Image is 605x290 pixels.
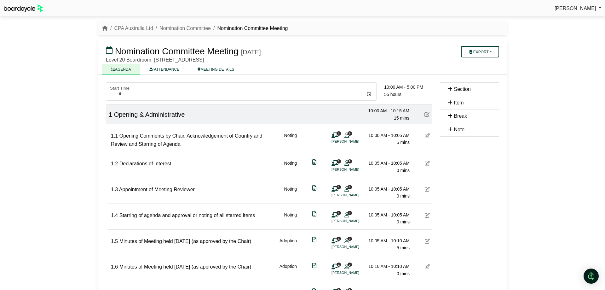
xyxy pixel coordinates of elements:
[397,193,410,198] span: 0 mins
[555,4,601,13] a: [PERSON_NAME]
[115,46,239,56] span: Nomination Committee Meeting
[4,4,43,12] img: BoardcycleBlackGreen-aaafeed430059cb809a45853b8cf6d952af9d84e6e89e1f1685b34bfd5cb7d64.svg
[102,24,288,33] nav: breadcrumb
[284,186,297,200] div: Noting
[140,64,188,75] a: ATTENDANCE
[211,24,288,33] li: Nomination Committee Meeting
[111,133,262,147] span: Opening Comments by Chair, Acknowledgement of Country and Review and Starring of Agenda
[111,187,118,192] span: 1.3
[366,186,410,192] div: 10:05 AM - 10:05 AM
[348,185,352,189] span: 9
[284,132,297,148] div: Noting
[584,269,599,284] div: Open Intercom Messenger
[337,159,341,163] span: 1
[337,131,341,135] span: 1
[454,86,470,92] span: Section
[397,168,410,173] span: 0 mins
[331,270,379,275] li: [PERSON_NAME]
[119,264,251,269] span: Minutes of Meeting held [DATE] (as approved by the Chair)
[331,192,379,198] li: [PERSON_NAME]
[241,48,261,56] div: [DATE]
[394,115,409,121] span: 15 mins
[111,161,118,166] span: 1.2
[188,64,243,75] a: MEETING DETAILS
[337,211,341,215] span: 1
[331,244,379,250] li: [PERSON_NAME]
[397,140,410,145] span: 5 mins
[159,26,211,31] a: Nomination Committee
[119,239,251,244] span: Minutes of Meeting held [DATE] (as approved by the Chair)
[337,185,341,189] span: 1
[366,160,410,167] div: 10:05 AM - 10:05 AM
[366,237,410,244] div: 10:05 AM - 10:10 AM
[119,187,195,192] span: Appointment of Meeting Reviewer
[111,264,118,269] span: 1.6
[102,64,140,75] a: AGENDA
[284,211,297,226] div: Noting
[348,263,352,267] span: 9
[348,159,352,163] span: 9
[111,213,118,218] span: 1.4
[366,211,410,218] div: 10:05 AM - 10:05 AM
[331,167,379,172] li: [PERSON_NAME]
[111,239,118,244] span: 1.5
[397,219,410,224] span: 0 mins
[119,161,171,166] span: Declarations of Interest
[366,132,410,139] div: 10:00 AM - 10:05 AM
[111,133,118,139] span: 1.1
[366,263,410,270] div: 10:10 AM - 10:10 AM
[279,263,297,277] div: Adoption
[365,107,409,114] div: 10:00 AM - 10:15 AM
[384,84,432,91] div: 10:00 AM - 5:00 PM
[106,57,204,62] span: Level 20 Boardroom, [STREET_ADDRESS]
[114,111,185,118] span: Opening & Administrative
[337,263,341,267] span: 1
[454,127,464,132] span: Note
[279,237,297,252] div: Adoption
[284,160,297,174] div: Noting
[397,245,410,250] span: 5 mins
[114,26,153,31] a: CPA Australia Ltd
[384,92,401,97] span: 55 hours
[331,139,379,144] li: [PERSON_NAME]
[109,111,112,118] span: 1
[397,271,410,276] span: 0 mins
[348,211,352,215] span: 9
[454,100,464,105] span: Item
[461,46,499,57] button: Export
[454,113,467,119] span: Break
[555,6,596,11] span: [PERSON_NAME]
[348,237,352,241] span: 9
[337,237,341,241] span: 1
[348,131,352,135] span: 9
[331,218,379,224] li: [PERSON_NAME]
[119,213,255,218] span: Starring of agenda and approval or noting of all starred items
